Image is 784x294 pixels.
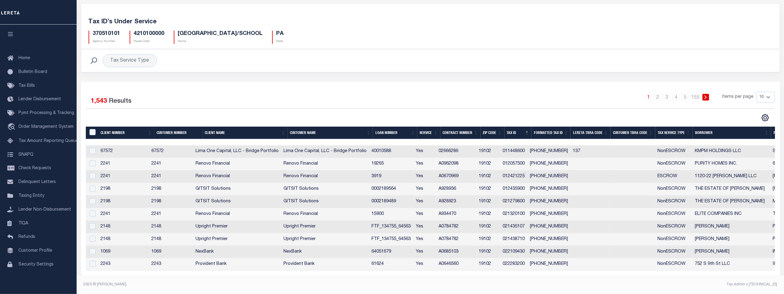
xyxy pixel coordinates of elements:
[91,98,107,105] span: 1,543
[481,127,504,139] th: Zip Code: activate to sort column ascending
[655,170,692,183] td: ESCROW
[149,233,193,246] td: 2148
[477,246,500,258] td: 19102
[500,233,528,246] td: 021438710
[436,258,477,271] td: A0646560
[149,196,193,208] td: 2198
[655,246,692,258] td: NonESCROW
[504,127,532,139] th: Tax ID: activate to sort column descending
[654,94,661,101] a: 2
[655,221,692,233] td: NonESCROW
[178,39,263,44] p: Name
[193,233,281,246] td: Upright Premier
[692,158,770,170] td: PURITY HOMES INC.
[369,221,413,233] td: FTF_134755_64563
[369,233,413,246] td: FTF_134755_64563
[193,145,281,158] td: Lima One Capital, LLC - Bridge Portfolio
[477,208,500,221] td: 19102
[413,170,436,183] td: Yes
[692,208,770,221] td: ELITE COMPANIES INC
[500,158,528,170] td: 012057500
[655,183,692,196] td: NonESCROW
[93,39,120,44] p: Agency Number
[7,123,17,131] i: travel_explore
[413,158,436,170] td: Yes
[281,221,369,233] td: Upright Premier
[436,170,477,183] td: A0670969
[98,233,149,246] td: 2148
[527,196,570,208] td: [PHONE_NUMBER]
[369,170,413,183] td: 3919
[413,208,436,221] td: Yes
[664,94,670,101] a: 3
[500,170,528,183] td: 012421225
[413,221,436,233] td: Yes
[149,158,193,170] td: 2241
[655,127,693,139] th: Tax Service Type: activate to sort column ascending
[93,31,120,37] h5: 370510101
[722,94,754,101] span: Items per page
[527,208,570,221] td: [PHONE_NUMBER]
[103,54,157,67] div: Tax Service Type
[413,233,436,246] td: Yes
[18,221,28,225] span: TIQA
[281,183,369,196] td: GITSIT Solutions
[369,183,413,196] td: 0002189564
[18,208,71,212] span: Lender Non-Disbursement
[500,258,528,271] td: 022283200
[369,208,413,221] td: 15900
[692,145,770,158] td: KMPM HOLDINGS LLC
[477,233,500,246] td: 19102
[527,170,570,183] td: [PHONE_NUMBER]
[527,145,570,158] td: [PHONE_NUMBER]
[436,183,477,196] td: A928936
[527,221,570,233] td: [PHONE_NUMBER]
[18,56,30,60] span: Home
[500,145,528,158] td: 011448600
[373,127,417,139] th: Loan Number: activate to sort column ascending
[134,31,165,37] h5: 4210100000
[440,127,481,139] th: Contract Number: activate to sort column ascending
[18,125,74,129] span: Order Management System
[413,258,436,271] td: Yes
[682,94,689,101] a: 5
[18,235,35,239] span: Refunds
[369,145,413,158] td: 40010588
[436,233,477,246] td: A0784782
[89,18,772,26] h5: Tax ID’s Under Service
[693,127,771,139] th: Borrower: activate to sort column ascending
[276,31,284,37] h5: PA
[655,233,692,246] td: NonESCROW
[98,183,149,196] td: 2198
[109,97,132,106] label: Results
[436,196,477,208] td: A928923
[436,145,477,158] td: 02666286
[645,94,652,101] a: 1
[18,84,35,88] span: Tax Bills
[281,145,369,158] td: Lima One Capital, LLC - Bridge Portfolio
[413,196,436,208] td: Yes
[527,233,570,246] td: [PHONE_NUMBER]
[527,258,570,271] td: [PHONE_NUMBER]
[154,127,202,139] th: Customer Number
[477,221,500,233] td: 19102
[417,127,440,139] th: Service: activate to sort column ascending
[149,208,193,221] td: 2241
[98,127,154,139] th: Client Number: activate to sort column ascending
[18,139,78,143] span: Tax Amount Reporting Queue
[436,158,477,170] td: A0962098
[692,196,770,208] td: THE ESTATE OF [PERSON_NAME]
[281,170,369,183] td: Renovo Financial
[98,196,149,208] td: 2198
[413,246,436,258] td: Yes
[655,196,692,208] td: NonESCROW
[134,39,165,44] p: Payee Code
[692,233,770,246] td: [PERSON_NAME]
[193,208,281,221] td: Renovo Financial
[98,145,149,158] td: 67572
[369,258,413,271] td: 61624
[655,258,692,271] td: NonESCROW
[193,183,281,196] td: GITSIT Solutions
[149,221,193,233] td: 2148
[571,127,611,139] th: LERETA TBRA Code: activate to sort column ascending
